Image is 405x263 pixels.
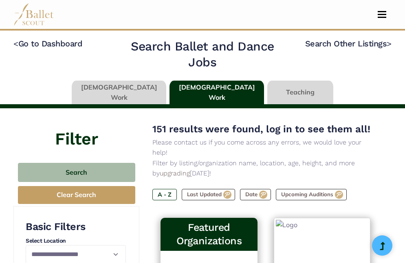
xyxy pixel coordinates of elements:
[70,81,168,104] li: [DEMOGRAPHIC_DATA] Work
[372,11,392,18] button: Toggle navigation
[18,163,135,182] button: Search
[13,38,18,48] code: <
[152,189,177,200] label: A - Z
[240,189,271,200] label: Date
[152,123,370,135] span: 151 results were found, log in to see them all!
[152,158,379,179] p: Filter by listing/organization name, location, age, height, and more by [DATE]!
[125,38,281,70] h2: Search Ballet and Dance Jobs
[18,186,135,204] button: Clear Search
[167,221,251,248] h3: Featured Organizations
[152,137,379,158] p: Please contact us if you come across any errors, we would love your help!
[168,81,266,104] li: [DEMOGRAPHIC_DATA] Work
[387,38,392,48] code: >
[26,220,126,234] h3: Basic Filters
[182,189,235,200] label: Last Updated
[26,237,126,245] h4: Select Location
[266,81,335,104] li: Teaching
[160,169,190,177] a: upgrading
[276,189,347,200] label: Upcoming Auditions
[13,39,82,48] a: <Go to Dashboard
[305,39,392,48] a: Search Other Listings>
[13,108,139,151] h4: Filter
